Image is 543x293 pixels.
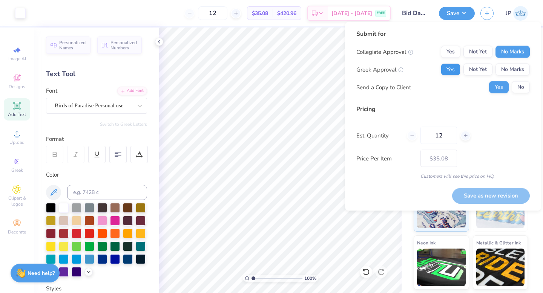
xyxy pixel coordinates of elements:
span: Greek [11,167,23,173]
span: Neon Ink [417,239,436,247]
label: Price Per Item [356,154,415,163]
input: – – [420,127,457,144]
span: Decorate [8,229,26,235]
span: [DATE] - [DATE] [331,9,372,17]
button: Yes [489,81,509,93]
span: Add Text [8,111,26,118]
span: Metallic & Glitter Ink [476,239,521,247]
img: Metallic & Glitter Ink [476,249,525,286]
span: Personalized Names [59,40,86,50]
label: Font [46,87,57,95]
div: Collegiate Approval [356,47,413,56]
div: Styles [46,284,147,293]
div: Submit for [356,29,530,38]
span: Personalized Numbers [110,40,137,50]
div: Pricing [356,105,530,114]
img: Jade Paneduro [513,6,528,21]
strong: Need help? [28,270,55,277]
div: Customers will see this price on HQ. [356,173,530,180]
button: No [512,81,530,93]
div: Color [46,171,147,179]
button: Save [439,7,475,20]
div: Format [46,135,148,143]
button: No Marks [495,64,530,76]
div: Add Font [117,87,147,95]
div: Send a Copy to Client [356,83,411,92]
span: $420.96 [277,9,296,17]
span: Image AI [8,56,26,62]
button: Not Yet [463,64,492,76]
input: Untitled Design [396,6,433,21]
span: Clipart & logos [4,195,30,207]
label: Est. Quantity [356,131,401,140]
div: Text Tool [46,69,147,79]
a: JP [506,6,528,21]
button: Not Yet [463,46,492,58]
input: e.g. 7428 c [67,185,147,200]
span: FREE [377,11,385,16]
span: Upload [9,139,25,145]
button: Switch to Greek Letters [100,121,147,127]
span: Designs [9,84,25,90]
span: $35.08 [252,9,268,17]
span: 100 % [304,275,316,282]
input: – – [198,6,227,20]
img: Neon Ink [417,249,466,286]
span: JP [506,9,511,18]
button: Yes [441,64,460,76]
button: Yes [441,46,460,58]
div: Greek Approval [356,65,403,74]
button: No Marks [495,46,530,58]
